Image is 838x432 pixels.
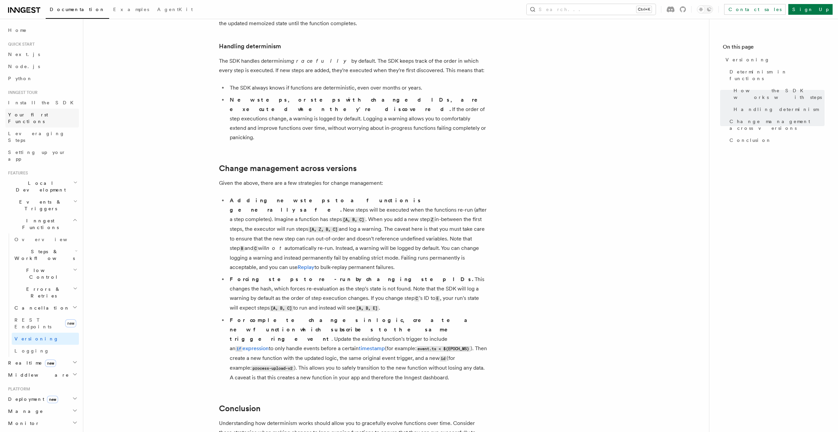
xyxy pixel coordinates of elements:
li: This changes the hash, which forces re-evaluation as the step's state is not found. Note that the... [228,275,488,313]
span: Versioning [725,56,770,63]
span: Manage [5,408,43,415]
code: id [440,356,447,362]
span: Handling determinism [734,106,819,113]
span: Platform [5,386,30,392]
a: Home [5,24,79,36]
a: Conclusion [727,134,825,146]
span: Next.js [8,52,40,57]
a: Your first Functions [5,109,79,127]
code: [A, Z, B, C] [308,227,339,232]
code: C [253,246,258,252]
code: if [235,346,242,352]
span: new [65,319,76,327]
span: Conclusion [730,137,771,144]
button: Cancellation [12,302,79,314]
span: Change management across versions [730,118,825,131]
li: . Update the existing function's trigger to include an to only handle events before a certain (fo... [228,316,488,382]
a: Setting up your app [5,146,79,165]
code: [A, B, C] [342,217,365,223]
span: Versioning [14,336,59,341]
span: Realtime [5,360,56,366]
span: Steps & Workflows [12,248,75,262]
a: Versioning [723,54,825,66]
strong: New steps, or steps with changed IDs, are executed when they're discovered. [230,97,487,112]
button: Flow Control [12,264,79,283]
span: Your first Functions [8,112,48,124]
span: Deployment [5,396,58,402]
a: Handling determinism [731,103,825,115]
span: Determinism in functions [730,68,825,82]
button: Middleware [5,369,79,381]
span: Middleware [5,372,69,378]
a: Leveraging Steps [5,127,79,146]
em: gracefully [291,58,351,64]
a: Install the SDK [5,97,79,109]
code: process-upload-v2 [252,366,294,371]
button: Local Development [5,177,79,196]
a: Examples [109,2,153,18]
strong: Adding new steps to a function is generally safe. [230,197,422,213]
button: Deploymentnew [5,393,79,405]
code: [A, B, C] [270,306,293,311]
span: Logging [14,348,49,354]
button: Realtimenew [5,357,79,369]
a: Determinism in functions [727,66,825,85]
span: Node.js [8,64,40,69]
li: The SDK always knows if functions are deterministic, even over months or years. [228,83,488,93]
p: The SDK handles determinism by default. The SDK keeps track of the order in which every step is e... [219,56,488,75]
a: Change management across versions [727,115,825,134]
span: Cancellation [12,305,70,311]
a: Contact sales [724,4,786,15]
span: Python [8,76,33,81]
a: Handling determinism [219,42,281,51]
span: Install the SDK [8,100,78,105]
li: If the order of step executions change, a warning is logged by default . Logging a warning allows... [228,95,488,142]
strong: Forcing steps to re-run by changing step IDs. [230,276,475,282]
button: Steps & Workflows [12,246,79,264]
span: Examples [113,7,149,12]
em: not [266,245,284,251]
a: ifexpression [235,345,269,352]
a: Logging [12,345,79,357]
button: Toggle dark mode [697,5,713,13]
span: Events & Triggers [5,199,73,212]
span: Documentation [50,7,105,12]
span: Setting up your app [8,150,66,162]
a: Node.js [5,60,79,72]
span: Errors & Retries [12,286,73,299]
span: new [45,360,56,367]
a: timestamp [359,345,385,352]
span: new [47,396,58,403]
li: New steps will be executed when the functions re-run (after a step completes). Imagine a function... [228,196,488,272]
div: Inngest Functions [5,233,79,357]
a: Next.js [5,48,79,60]
span: Overview [14,237,84,242]
span: Quick start [5,42,35,47]
a: How the SDK works with steps [731,85,825,103]
a: Replay [298,264,314,270]
button: Inngest Functions [5,215,79,233]
a: AgentKit [153,2,197,18]
span: Inngest tour [5,90,38,95]
button: Events & Triggers [5,196,79,215]
a: Overview [12,233,79,246]
span: Inngest Functions [5,217,73,231]
span: REST Endpoints [14,317,51,329]
button: Search...Ctrl+K [527,4,656,15]
span: Leveraging Steps [8,131,65,143]
span: Home [8,27,27,34]
code: Z [430,217,435,223]
span: Flow Control [12,267,73,280]
code: C [414,296,419,302]
code: E [435,296,440,302]
button: Errors & Retries [12,283,79,302]
p: Given the above, there are a few strategies for change management: [219,178,488,188]
strong: For complete changes in logic, create a new function which subscribes to the same triggering event [230,317,475,342]
code: [A, B, E] [355,306,379,311]
a: Sign Up [788,4,833,15]
span: How the SDK works with steps [734,87,825,101]
code: B [240,246,245,252]
button: Monitor [5,417,79,429]
h4: On this page [723,43,825,54]
span: AgentKit [157,7,193,12]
